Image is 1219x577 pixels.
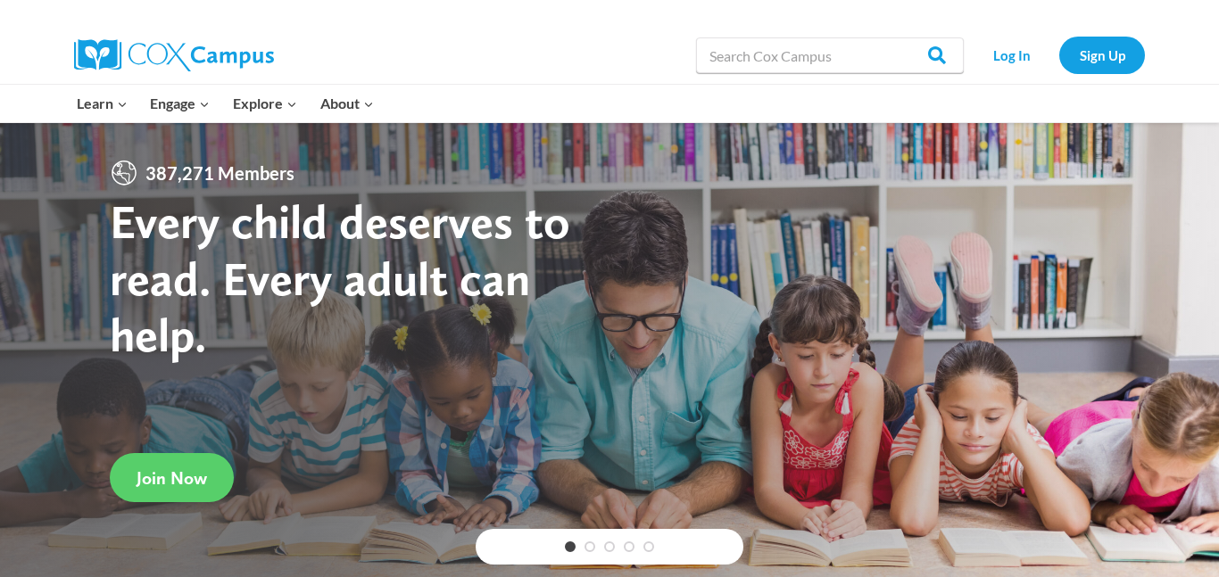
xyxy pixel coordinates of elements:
a: Join Now [110,453,234,502]
a: 1 [565,541,576,552]
span: Engage [150,92,210,115]
a: 5 [643,541,654,552]
a: Log In [973,37,1050,73]
span: About [320,92,374,115]
span: Explore [233,92,297,115]
a: 3 [604,541,615,552]
input: Search Cox Campus [696,37,964,73]
strong: Every child deserves to read. Every adult can help. [110,193,570,363]
a: 2 [585,541,595,552]
a: Sign Up [1059,37,1145,73]
span: Learn [77,92,128,115]
a: 4 [624,541,634,552]
img: Cox Campus [74,39,274,71]
nav: Secondary Navigation [973,37,1145,73]
span: Join Now [137,467,207,489]
span: 387,271 Members [138,159,302,187]
nav: Primary Navigation [65,85,385,122]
